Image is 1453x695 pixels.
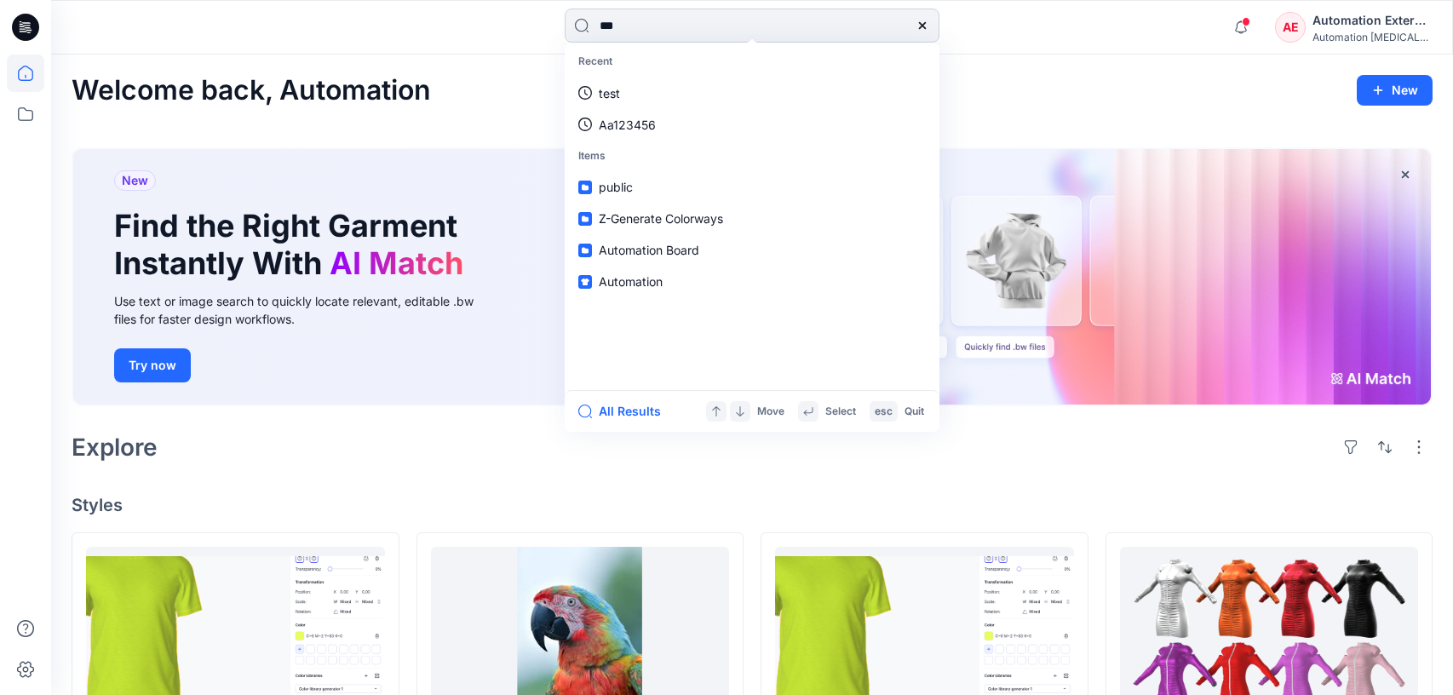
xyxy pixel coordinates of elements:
a: public [568,171,936,203]
a: test [568,78,936,109]
a: Aa123456 [568,109,936,141]
button: New [1357,75,1433,106]
h4: Styles [72,495,1433,515]
span: public [599,180,633,194]
button: Try now [114,348,191,382]
span: Z-Generate Colorways [599,211,723,226]
div: Use text or image search to quickly locate relevant, editable .bw files for faster design workflows. [114,292,497,328]
p: Select [825,403,856,421]
span: Automation Board [599,243,699,257]
p: Aa123456 [599,116,656,134]
a: Automation Board [568,234,936,266]
p: Move [757,403,784,421]
p: esc [875,403,893,421]
h2: Welcome back, Automation [72,75,431,106]
button: All Results [578,401,672,422]
a: Automation [568,266,936,297]
h2: Explore [72,434,158,461]
p: Items [568,141,936,172]
span: New [122,170,148,191]
p: Quit [905,403,924,421]
div: AE [1275,12,1306,43]
span: AI Match [330,244,463,282]
p: test [599,84,620,102]
div: Automation External [1312,10,1432,31]
div: Automation [MEDICAL_DATA]... [1312,31,1432,43]
h1: Find the Right Garment Instantly With [114,208,472,281]
p: Recent [568,46,936,78]
a: Z-Generate Colorways [568,203,936,234]
span: Automation [599,274,663,289]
